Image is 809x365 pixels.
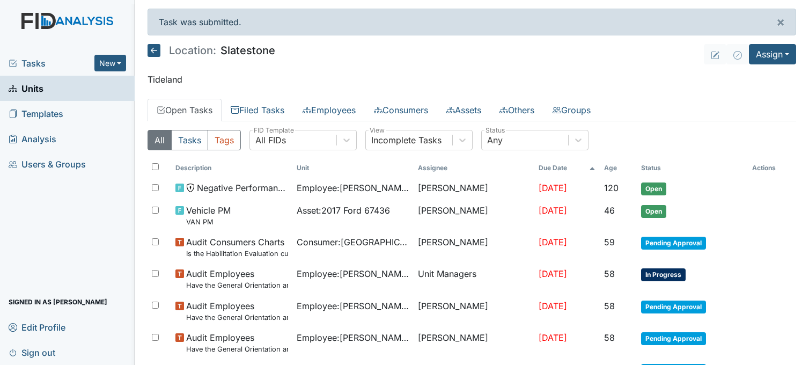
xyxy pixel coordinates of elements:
span: Location: [169,45,216,56]
p: Tideland [148,73,796,86]
small: Is the Habilitation Evaluation current (no more than one year old)? [186,249,288,259]
button: × [766,9,796,35]
span: 58 [604,332,615,343]
span: [DATE] [539,268,567,279]
button: Tasks [171,130,208,150]
span: Audit Employees Have the General Orientation and ICF Orientation forms been completed? [186,331,288,354]
span: Audit Employees Have the General Orientation and ICF Orientation forms been completed? [186,300,288,323]
span: Signed in as [PERSON_NAME] [9,294,107,310]
th: Toggle SortBy [600,159,637,177]
span: Open [641,205,666,218]
button: New [94,55,127,71]
span: Employee : [PERSON_NAME] [297,267,409,280]
span: 46 [604,205,615,216]
th: Toggle SortBy [171,159,292,177]
span: 59 [604,237,615,247]
small: Have the General Orientation and ICF Orientation forms been completed? [186,312,288,323]
span: Audit Consumers Charts Is the Habilitation Evaluation current (no more than one year old)? [186,236,288,259]
span: Asset : 2017 Ford 67436 [297,204,390,217]
span: Consumer : [GEOGRAPHIC_DATA], [GEOGRAPHIC_DATA] [297,236,409,249]
span: Employee : [PERSON_NAME] [297,331,409,344]
span: 58 [604,268,615,279]
th: Toggle SortBy [637,159,747,177]
span: Edit Profile [9,319,65,335]
button: Tags [208,130,241,150]
td: [PERSON_NAME] [414,295,535,327]
a: Others [490,99,543,121]
span: Templates [9,105,63,122]
span: Users & Groups [9,156,86,172]
th: Actions [748,159,796,177]
td: [PERSON_NAME] [414,231,535,263]
span: Negative Performance Review [197,181,288,194]
span: Employee : [PERSON_NAME] [297,181,409,194]
span: Pending Approval [641,237,706,250]
span: Open [641,182,666,195]
td: Unit Managers [414,263,535,295]
span: [DATE] [539,205,567,216]
div: Incomplete Tasks [371,134,442,147]
div: All FIDs [255,134,286,147]
span: [DATE] [539,332,567,343]
span: Sign out [9,344,55,361]
input: Toggle All Rows Selected [152,163,159,170]
span: 58 [604,301,615,311]
span: Vehicle PM VAN PM [186,204,231,227]
button: Assign [749,44,796,64]
div: Any [487,134,503,147]
h5: Slatestone [148,44,275,57]
span: Analysis [9,130,56,147]
a: Tasks [9,57,94,70]
th: Toggle SortBy [534,159,600,177]
th: Toggle SortBy [292,159,414,177]
span: [DATE] [539,182,567,193]
div: Type filter [148,130,241,150]
a: Groups [543,99,600,121]
small: Have the General Orientation and ICF Orientation forms been completed? [186,344,288,354]
span: 120 [604,182,619,193]
a: Consumers [365,99,437,121]
div: Task was submitted. [148,9,796,35]
span: Units [9,80,43,97]
td: [PERSON_NAME] [414,177,535,200]
span: [DATE] [539,301,567,311]
span: Audit Employees Have the General Orientation and ICF Orientation forms been completed? [186,267,288,290]
td: [PERSON_NAME] [414,200,535,231]
span: Pending Approval [641,332,706,345]
button: All [148,130,172,150]
a: Assets [437,99,490,121]
span: × [776,14,785,30]
a: Open Tasks [148,99,222,121]
a: Filed Tasks [222,99,293,121]
span: In Progress [641,268,686,281]
td: [PERSON_NAME] [414,327,535,359]
small: VAN PM [186,217,231,227]
small: Have the General Orientation and ICF Orientation forms been completed? [186,280,288,290]
a: Employees [293,99,365,121]
th: Assignee [414,159,535,177]
span: [DATE] [539,237,567,247]
span: Employee : [PERSON_NAME] [297,300,409,312]
span: Pending Approval [641,301,706,313]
